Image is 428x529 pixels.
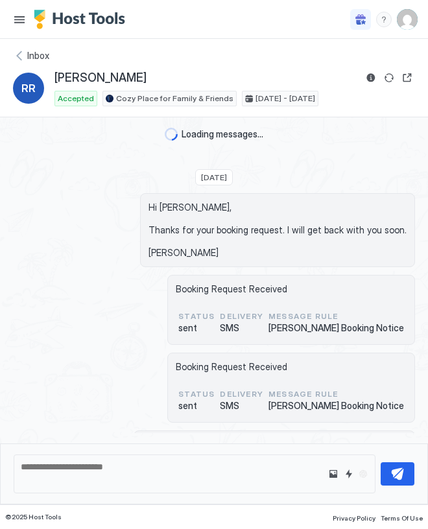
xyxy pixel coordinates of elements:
span: [PERSON_NAME] Booking Notice [268,400,404,412]
span: Delivery [220,388,263,400]
span: Accepted [58,93,94,104]
span: sent [178,322,215,334]
span: status [178,311,215,322]
span: [PERSON_NAME] [54,71,147,86]
span: Privacy Policy [333,514,375,522]
button: Menu [10,10,29,29]
a: Terms Of Use [381,510,423,524]
span: status [178,388,215,400]
button: Open reservation [399,70,415,86]
a: Host Tools Logo [34,10,131,29]
span: Booking Request Received [176,283,407,295]
span: © 2025 Host Tools [5,513,62,521]
span: Booking Request Received [176,361,407,373]
button: Quick reply [341,466,357,482]
button: Sync reservation [381,70,397,86]
div: loading [165,128,178,141]
span: [DATE] [201,172,227,182]
span: Hi [PERSON_NAME], Thanks for your booking request. I will get back with you soon. [PERSON_NAME] [149,202,407,259]
button: Upload image [326,466,341,482]
span: Message Rule [268,311,404,322]
div: User profile [397,9,418,30]
span: SMS [220,400,263,412]
span: Terms Of Use [381,514,423,522]
span: Cozy Place for Family & Friends [116,93,233,104]
button: Reservation information [363,70,379,86]
span: Delivery [220,311,263,322]
span: SMS [220,322,263,334]
span: sent [178,400,215,412]
span: [PERSON_NAME] Booking Notice [268,322,404,334]
a: Privacy Policy [333,510,375,524]
span: Inbox [27,50,49,62]
span: [DATE] - [DATE] [256,93,315,104]
span: Message Rule [268,388,404,400]
span: Loading messages... [182,128,263,140]
span: RR [21,80,36,96]
div: menu [376,12,392,27]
